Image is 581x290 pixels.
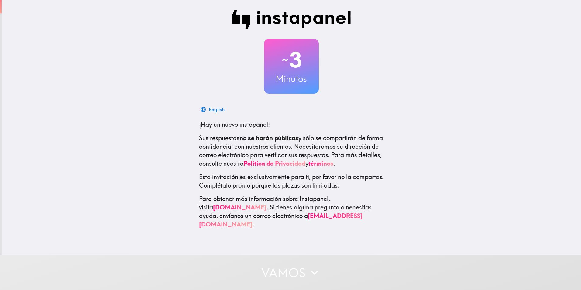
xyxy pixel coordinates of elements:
[308,160,333,167] a: términos
[199,121,270,128] span: ¡Hay un nuevo instapanel!
[199,195,384,229] p: Para obtener más información sobre Instapanel, visita . Si tienes alguna pregunta o necesitas ayu...
[244,160,305,167] a: Política de Privacidad
[199,212,363,228] a: [EMAIL_ADDRESS][DOMAIN_NAME]
[199,134,384,168] p: Sus respuestas y sólo se compartirán de forma confidencial con nuestros clientes. Necesitaremos s...
[264,72,319,85] h3: Minutos
[213,203,266,211] a: [DOMAIN_NAME]
[239,134,298,142] b: no se harán públicas
[209,105,225,114] div: English
[281,51,289,69] span: ~
[199,103,227,116] button: English
[232,10,351,29] img: Instapanel
[199,173,384,190] p: Esta invitación es exclusivamente para ti, por favor no la compartas. Complétalo pronto porque la...
[264,47,319,72] h2: 3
